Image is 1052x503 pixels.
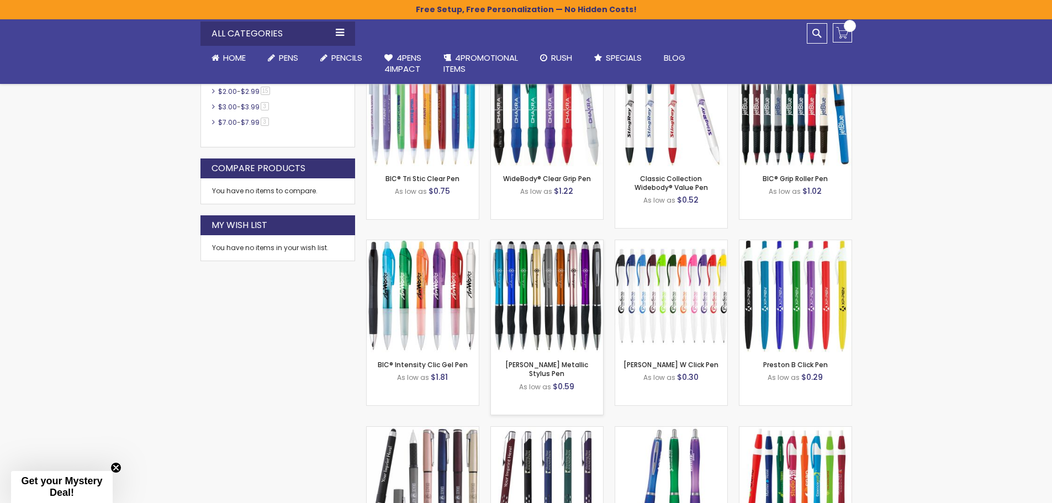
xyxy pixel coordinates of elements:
a: BIC® Intensity Clic Gel Pen [367,240,479,249]
span: $1.02 [802,186,822,197]
a: Blog [653,46,696,70]
span: $1.81 [431,372,448,383]
span: 4Pens 4impact [384,52,421,75]
span: As low as [769,187,801,196]
span: 3 [261,102,269,110]
a: Ion Translusent Logo Pens [615,426,727,436]
a: Pencils [309,46,373,70]
a: BIC® Grip Roller Pen [763,174,828,183]
span: $0.59 [553,381,574,392]
a: $3.00-$3.993 [215,102,273,112]
span: $0.29 [801,372,823,383]
a: BIC® Intensity Clic Gel Pen [378,360,468,369]
span: Blog [664,52,685,63]
span: As low as [395,187,427,196]
span: As low as [768,373,800,382]
span: 3 [261,118,269,126]
img: BIC® Grip Roller Pen [739,54,852,166]
span: As low as [519,382,551,391]
a: Dart Color slim Pens [739,426,852,436]
a: Classic Collection Widebody® Value Pen [635,174,708,192]
a: $2.00-$2.9915 [215,87,274,96]
span: As low as [643,195,675,205]
a: Preston B Click Pen [763,360,828,369]
img: Lory Metallic Stylus Pen [491,240,603,352]
a: Preston W Click Pen [615,240,727,249]
span: 4PROMOTIONAL ITEMS [443,52,518,75]
strong: My Wish List [212,219,267,231]
a: Specials [583,46,653,70]
strong: Compare Products [212,162,305,174]
a: Rush [529,46,583,70]
span: Specials [606,52,642,63]
a: 4PROMOTIONALITEMS [432,46,529,82]
img: Preston B Click Pen [739,240,852,352]
a: $7.00-$7.993 [215,118,273,127]
span: Pencils [331,52,362,63]
a: WideBody® Clear Grip Pen [503,174,591,183]
span: $0.52 [677,194,699,205]
a: Cali Custom Stylus Gel pen [367,426,479,436]
a: [PERSON_NAME] W Click Pen [623,360,718,369]
span: $3.00 [218,102,237,112]
span: As low as [643,373,675,382]
span: $1.22 [554,186,573,197]
span: $0.30 [677,372,699,383]
button: Close teaser [110,462,121,473]
span: Get your Mystery Deal! [21,475,102,498]
div: All Categories [200,22,355,46]
span: $7.00 [218,118,237,127]
img: Preston W Click Pen [615,240,727,352]
img: WideBody® Clear Grip Pen [491,54,603,166]
span: Home [223,52,246,63]
div: You have no items to compare. [200,178,355,204]
span: $2.00 [218,87,237,96]
span: As low as [397,373,429,382]
a: BIC® Tri Stic Clear Pen [385,174,459,183]
span: $2.99 [241,87,260,96]
a: [PERSON_NAME] Metallic Stylus Pen [505,360,588,378]
a: Preston B Click Pen [739,240,852,249]
span: 15 [261,87,270,95]
span: $3.99 [241,102,260,112]
a: Lory Metallic Stylus Pen [491,240,603,249]
div: You have no items in your wish list. [212,243,343,252]
img: BIC® Tri Stic Clear Pen [367,54,479,166]
a: Home [200,46,257,70]
img: Classic Collection Widebody® Value Pen [615,54,727,166]
a: Pens [257,46,309,70]
a: 4Pens4impact [373,46,432,82]
a: Souvenur Armor Silver Trim Pens [491,426,603,436]
img: BIC® Intensity Clic Gel Pen [367,240,479,352]
div: Get your Mystery Deal!Close teaser [11,471,113,503]
span: $0.75 [429,186,450,197]
span: $7.99 [241,118,260,127]
span: Pens [279,52,298,63]
span: As low as [520,187,552,196]
span: Rush [551,52,572,63]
